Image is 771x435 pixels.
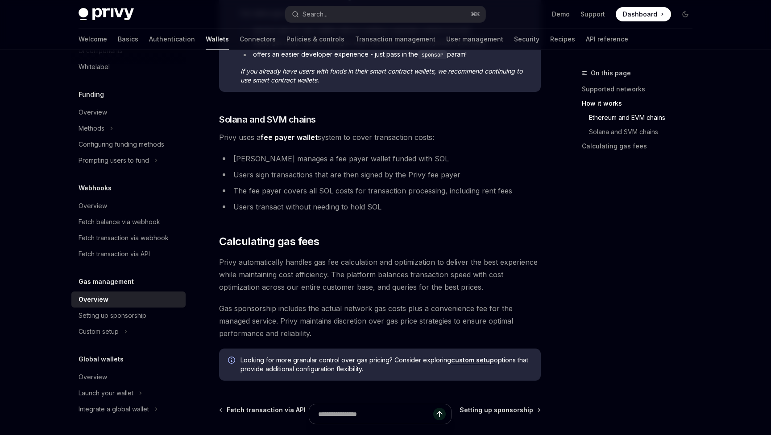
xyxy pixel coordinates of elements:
[71,136,186,152] a: Configuring funding methods
[355,29,435,50] a: Transaction management
[240,356,532,373] span: Looking for more granular control over gas pricing? Consider exploring options that provide addit...
[678,7,692,21] button: Toggle dark mode
[219,256,541,293] span: Privy automatically handles gas fee calculation and optimization to deliver the best experience w...
[79,201,107,211] div: Overview
[79,139,164,150] div: Configuring funding methods
[71,369,186,385] a: Overview
[418,50,447,59] code: sponsor
[71,120,186,136] button: Toggle Methods section
[552,10,570,19] a: Demo
[240,50,532,59] li: offers an easier developer experience - just pass in the param!
[79,8,134,21] img: dark logo
[79,388,133,398] div: Launch your wallet
[219,185,541,197] li: The fee payer covers all SOL costs for transaction processing, including rent fees
[79,404,149,414] div: Integrate a global wallet
[79,294,108,305] div: Overview
[591,68,631,78] span: On this page
[219,302,541,340] span: Gas sponsorship includes the actual network gas costs plus a convenience fee for the managed serv...
[433,408,446,420] button: Send message
[71,308,186,324] a: Setting up sponsorship
[550,29,575,50] a: Recipes
[240,67,522,84] em: If you already have users with funds in their smart contract wallets, we recommend continuing to ...
[261,133,318,142] strong: fee payer wallet
[79,354,124,365] h5: Global wallets
[71,385,186,401] button: Toggle Launch your wallet section
[71,104,186,120] a: Overview
[79,155,149,166] div: Prompting users to fund
[71,198,186,214] a: Overview
[71,246,186,262] a: Fetch transaction via API
[71,214,186,230] a: Fetch balance via webhook
[580,10,605,19] a: Support
[219,113,316,126] span: Solana and SVM chains
[149,29,195,50] a: Authentication
[582,111,700,125] a: Ethereum and EVM chains
[318,404,433,424] input: Ask a question...
[79,276,134,287] h5: Gas management
[79,310,146,321] div: Setting up sponsorship
[471,11,480,18] span: ⌘ K
[79,29,107,50] a: Welcome
[71,291,186,308] a: Overview
[71,152,186,168] button: Toggle Prompting users to fund section
[228,357,237,365] svg: Info
[79,107,107,118] div: Overview
[71,324,186,340] button: Toggle Custom setup section
[79,326,119,337] div: Custom setup
[286,6,485,22] button: Open search
[451,356,494,364] a: custom setup
[582,96,700,111] a: How it works
[79,123,104,134] div: Methods
[79,372,107,382] div: Overview
[586,29,628,50] a: API reference
[240,29,276,50] a: Connectors
[79,183,112,193] h5: Webhooks
[219,234,319,249] span: Calculating gas fees
[71,401,186,417] button: Toggle Integrate a global wallet section
[219,131,541,144] span: Privy uses a system to cover transaction costs:
[219,152,541,165] li: [PERSON_NAME] manages a fee payer wallet funded with SOL
[71,59,186,75] a: Whitelabel
[206,29,229,50] a: Wallets
[79,217,160,227] div: Fetch balance via webhook
[79,249,150,259] div: Fetch transaction via API
[582,125,700,139] a: Solana and SVM chains
[118,29,138,50] a: Basics
[446,29,503,50] a: User management
[582,82,700,96] a: Supported networks
[71,230,186,246] a: Fetch transaction via webhook
[623,10,657,19] span: Dashboard
[303,9,327,20] div: Search...
[219,168,541,181] li: Users sign transactions that are then signed by the Privy fee payer
[79,89,104,100] h5: Funding
[219,201,541,213] li: Users transact without needing to hold SOL
[514,29,539,50] a: Security
[79,233,169,243] div: Fetch transaction via webhook
[286,29,344,50] a: Policies & controls
[616,7,671,21] a: Dashboard
[582,139,700,153] a: Calculating gas fees
[79,62,110,72] div: Whitelabel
